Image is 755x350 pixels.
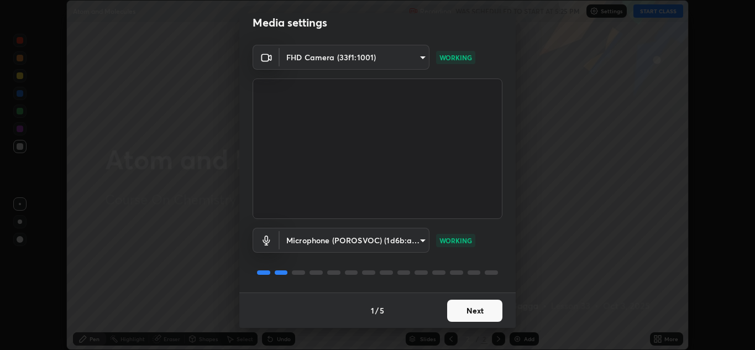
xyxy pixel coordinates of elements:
h4: / [375,305,379,316]
button: Next [447,300,502,322]
p: WORKING [439,53,472,62]
div: FHD Camera (33f1:1001) [280,228,429,253]
div: FHD Camera (33f1:1001) [280,45,429,70]
h4: 5 [380,305,384,316]
h2: Media settings [253,15,327,30]
h4: 1 [371,305,374,316]
p: WORKING [439,236,472,245]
